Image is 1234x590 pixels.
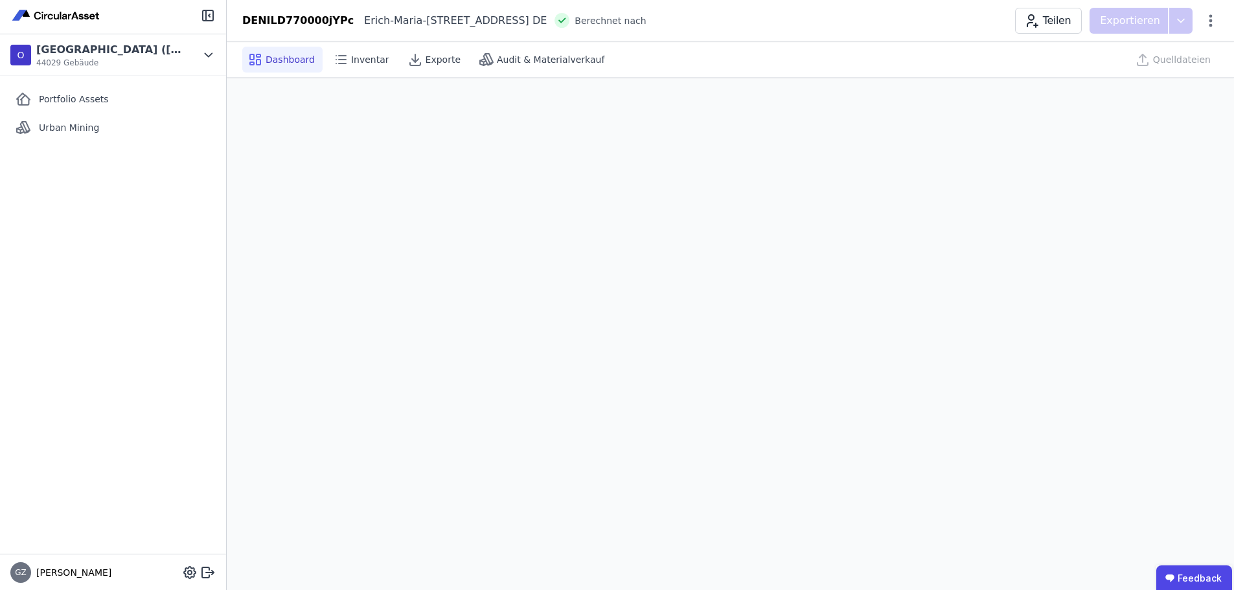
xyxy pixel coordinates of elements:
[39,121,99,134] span: Urban Mining
[39,93,109,106] span: Portfolio Assets
[10,8,102,23] img: Concular
[31,566,111,579] span: [PERSON_NAME]
[354,13,547,28] div: Erich-Maria-[STREET_ADDRESS] DE
[266,53,315,66] span: Dashboard
[36,58,185,68] span: 44029 Gebäude
[1100,13,1163,28] p: Exportieren
[242,13,354,28] div: DENILD770000jYPc
[1015,8,1082,34] button: Teilen
[426,53,461,66] span: Exporte
[15,569,27,576] span: GZ
[10,45,31,65] div: O
[36,42,185,58] div: [GEOGRAPHIC_DATA] ([PERSON_NAME])
[575,14,646,27] span: Berechnet nach
[497,53,604,66] span: Audit & Materialverkauf
[351,53,389,66] span: Inventar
